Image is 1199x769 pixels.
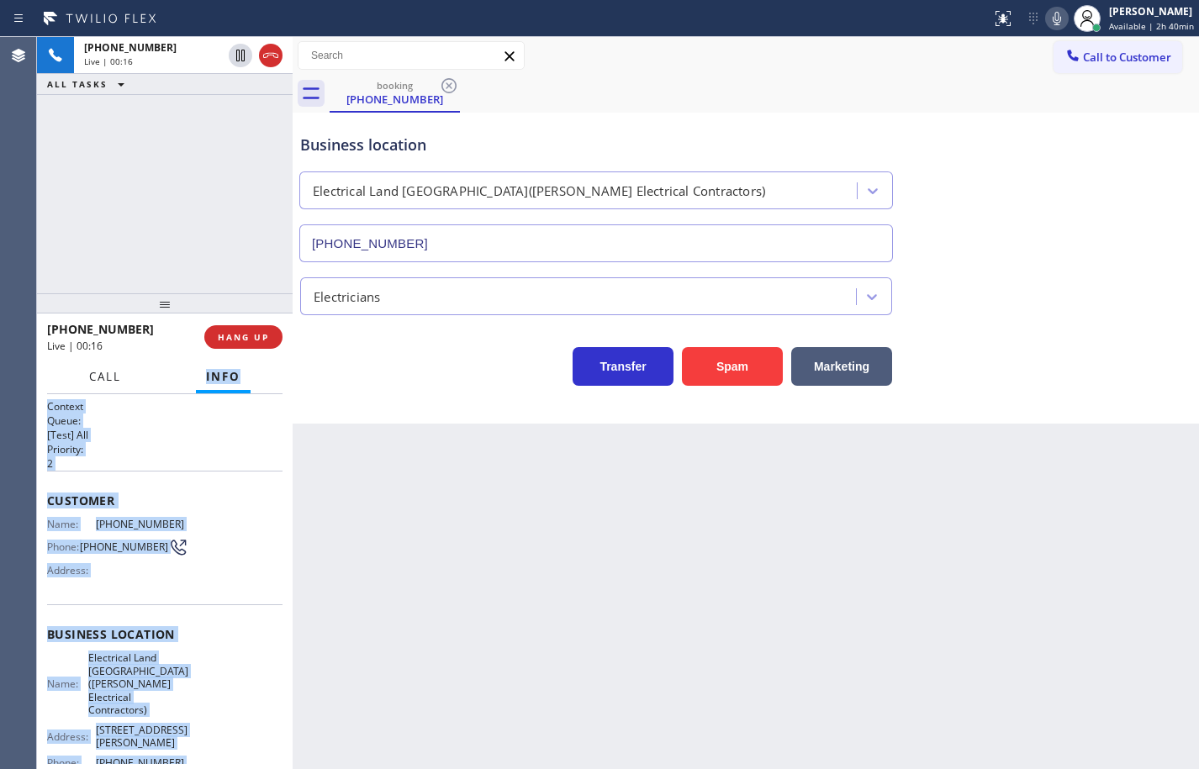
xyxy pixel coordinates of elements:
[96,724,188,750] span: [STREET_ADDRESS][PERSON_NAME]
[196,361,251,393] button: Info
[47,428,283,442] p: [Test] All
[89,369,121,384] span: Call
[573,347,673,386] button: Transfer
[79,361,131,393] button: Call
[218,331,269,343] span: HANG UP
[1109,4,1194,18] div: [PERSON_NAME]
[682,347,783,386] button: Spam
[1045,7,1069,30] button: Mute
[331,92,458,107] div: [PHONE_NUMBER]
[229,44,252,67] button: Hold Customer
[1054,41,1182,73] button: Call to Customer
[47,730,96,743] span: Address:
[791,347,892,386] button: Marketing
[331,75,458,111] div: (973) 246-2978
[96,518,188,530] span: [PHONE_NUMBER]
[47,518,96,530] span: Name:
[1083,50,1171,65] span: Call to Customer
[88,651,188,716] span: Electrical Land [GEOGRAPHIC_DATA]([PERSON_NAME] Electrical Contractors)
[331,79,458,92] div: booking
[314,287,380,306] div: Electricians
[299,224,893,262] input: Phone Number
[204,325,283,349] button: HANG UP
[47,321,154,337] span: [PHONE_NUMBER]
[47,756,96,769] span: Phone:
[47,456,283,471] p: 2
[313,182,765,201] div: Electrical Land [GEOGRAPHIC_DATA]([PERSON_NAME] Electrical Contractors)
[84,40,177,55] span: [PHONE_NUMBER]
[47,399,283,413] h1: Context
[1109,20,1194,32] span: Available | 2h 40min
[298,42,524,69] input: Search
[47,492,283,508] span: Customer
[300,134,892,156] div: Business location
[47,677,88,690] span: Name:
[47,540,80,553] span: Phone:
[96,756,188,769] span: [PHONE_NUMBER]
[47,413,283,428] h2: Queue:
[47,339,103,353] span: Live | 00:16
[206,369,240,384] span: Info
[47,626,283,642] span: Business location
[259,44,283,67] button: Hang up
[47,442,283,456] h2: Priority:
[47,564,96,577] span: Address:
[84,55,133,67] span: Live | 00:16
[80,540,168,553] span: [PHONE_NUMBER]
[47,78,108,90] span: ALL TASKS
[37,74,141,94] button: ALL TASKS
